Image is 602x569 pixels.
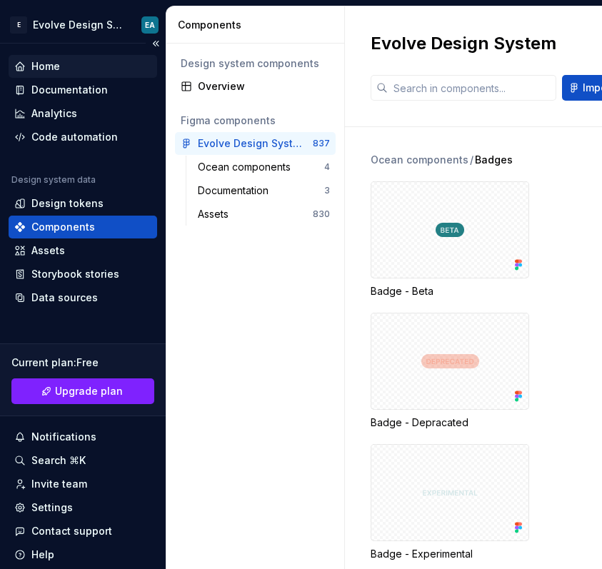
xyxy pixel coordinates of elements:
div: EA [145,19,155,31]
span: / [470,153,473,167]
div: Badge - Depracated [371,416,529,430]
span: Upgrade plan [55,384,123,398]
a: Assets [9,239,157,262]
div: Contact support [31,524,112,538]
div: 4 [324,161,330,173]
a: Design tokens [9,192,157,215]
div: Ocean components [198,160,296,174]
a: Components [9,216,157,238]
div: Code automation [31,130,118,144]
div: Design system components [181,56,330,71]
div: Badge - Beta [371,181,529,298]
div: Assets [198,207,234,221]
div: Documentation [31,83,108,97]
span: Badges [475,153,513,167]
button: EEvolve Design SystemEA [3,9,163,40]
div: Data sources [31,291,98,305]
div: Overview [198,79,330,94]
a: Data sources [9,286,157,309]
div: 837 [313,138,330,149]
div: E [10,16,27,34]
div: Ocean components [371,153,468,167]
div: Settings [31,500,73,515]
button: Upgrade plan [11,378,154,404]
div: Home [31,59,60,74]
div: Search ⌘K [31,453,86,468]
div: Design tokens [31,196,104,211]
div: Badge - Experimental [371,547,529,561]
a: Analytics [9,102,157,125]
div: Notifications [31,430,96,444]
a: Overview [175,75,336,98]
a: Code automation [9,126,157,148]
div: Figma components [181,114,330,128]
a: Invite team [9,473,157,495]
button: Collapse sidebar [146,34,166,54]
a: Settings [9,496,157,519]
div: Invite team [31,477,87,491]
div: 3 [324,185,330,196]
div: Components [178,18,338,32]
input: Search in components... [388,75,556,101]
div: Documentation [198,183,274,198]
button: Help [9,543,157,566]
div: Badge - Experimental [371,444,529,561]
button: Contact support [9,520,157,543]
div: Components [31,220,95,234]
a: Evolve Design System837 [175,132,336,155]
h2: Evolve Design System [371,32,556,55]
button: Search ⌘K [9,449,157,472]
a: Documentation3 [192,179,336,202]
div: Evolve Design System [198,136,304,151]
a: Assets830 [192,203,336,226]
div: Storybook stories [31,267,119,281]
div: Badge - Depracated [371,313,529,430]
div: Design system data [11,174,96,186]
div: Analytics [31,106,77,121]
div: Evolve Design System [33,18,124,32]
div: Assets [31,243,65,258]
a: Storybook stories [9,263,157,286]
a: Ocean components4 [192,156,336,178]
div: Badge - Beta [371,284,529,298]
a: Documentation [9,79,157,101]
button: Notifications [9,426,157,448]
div: Help [31,548,54,562]
div: Current plan : Free [11,356,154,370]
a: Home [9,55,157,78]
div: 830 [313,208,330,220]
